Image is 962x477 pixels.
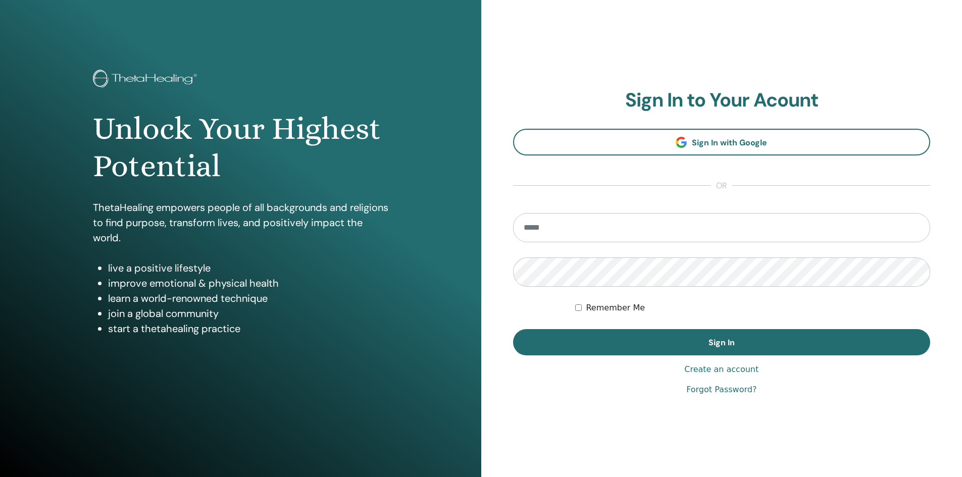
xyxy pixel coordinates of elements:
[711,180,732,192] span: or
[108,321,388,336] li: start a thetahealing practice
[93,200,388,245] p: ThetaHealing empowers people of all backgrounds and religions to find purpose, transform lives, a...
[108,291,388,306] li: learn a world-renowned technique
[586,302,645,314] label: Remember Me
[108,260,388,276] li: live a positive lifestyle
[108,276,388,291] li: improve emotional & physical health
[93,110,388,185] h1: Unlock Your Highest Potential
[684,363,758,376] a: Create an account
[686,384,756,396] a: Forgot Password?
[708,337,735,348] span: Sign In
[692,137,767,148] span: Sign In with Google
[575,302,930,314] div: Keep me authenticated indefinitely or until I manually logout
[108,306,388,321] li: join a global community
[513,89,931,112] h2: Sign In to Your Acount
[513,129,931,155] a: Sign In with Google
[513,329,931,355] button: Sign In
